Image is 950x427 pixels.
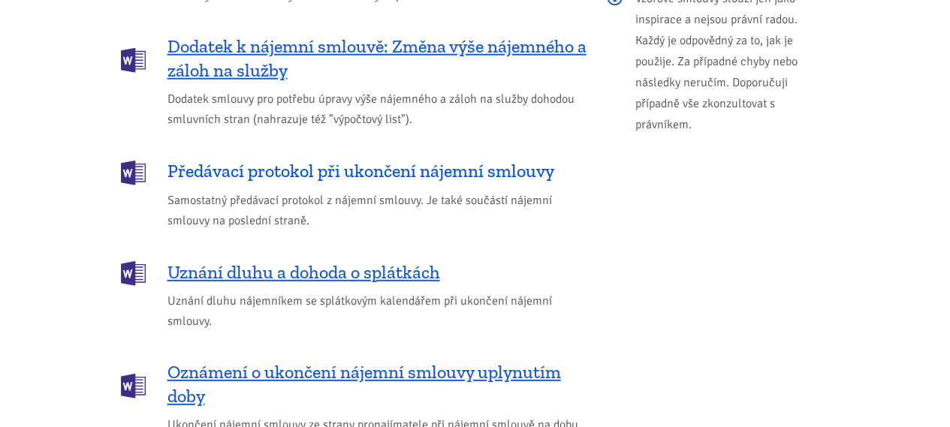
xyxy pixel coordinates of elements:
span: Předávací protokol při ukončení nájemní smlouvy [167,159,554,183]
span: Dodatek k nájemní smlouvě: Změna výše nájemného a záloh na služby [167,35,587,83]
a: Oznámení o ukončení nájemní smlouvy uplynutím doby [121,360,587,408]
a: Uznání dluhu a dohoda o splátkách [121,260,587,284]
img: DOCX (Word) [121,374,146,398]
span: Uznání dluhu a dohoda o splátkách [167,260,440,284]
span: Dodatek smlouvy pro potřebu úpravy výše nájemného a záloh na služby dohodou smluvních stran (nahr... [167,89,587,130]
span: Samostatný předávací protokol z nájemní smlouvy. Je také součástí nájemní smlouvy na poslední str... [167,191,587,231]
img: DOCX (Word) [121,261,146,286]
img: DOCX (Word) [121,48,146,73]
span: Oznámení o ukončení nájemní smlouvy uplynutím doby [167,360,587,408]
a: Dodatek k nájemní smlouvě: Změna výše nájemného a záloh na služby [121,35,587,83]
span: Uznání dluhu nájemníkem se splátkovým kalendářem při ukončení nájemní smlouvy. [167,291,587,332]
a: Předávací protokol při ukončení nájemní smlouvy [121,159,587,184]
img: DOCX (Word) [121,161,146,185]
